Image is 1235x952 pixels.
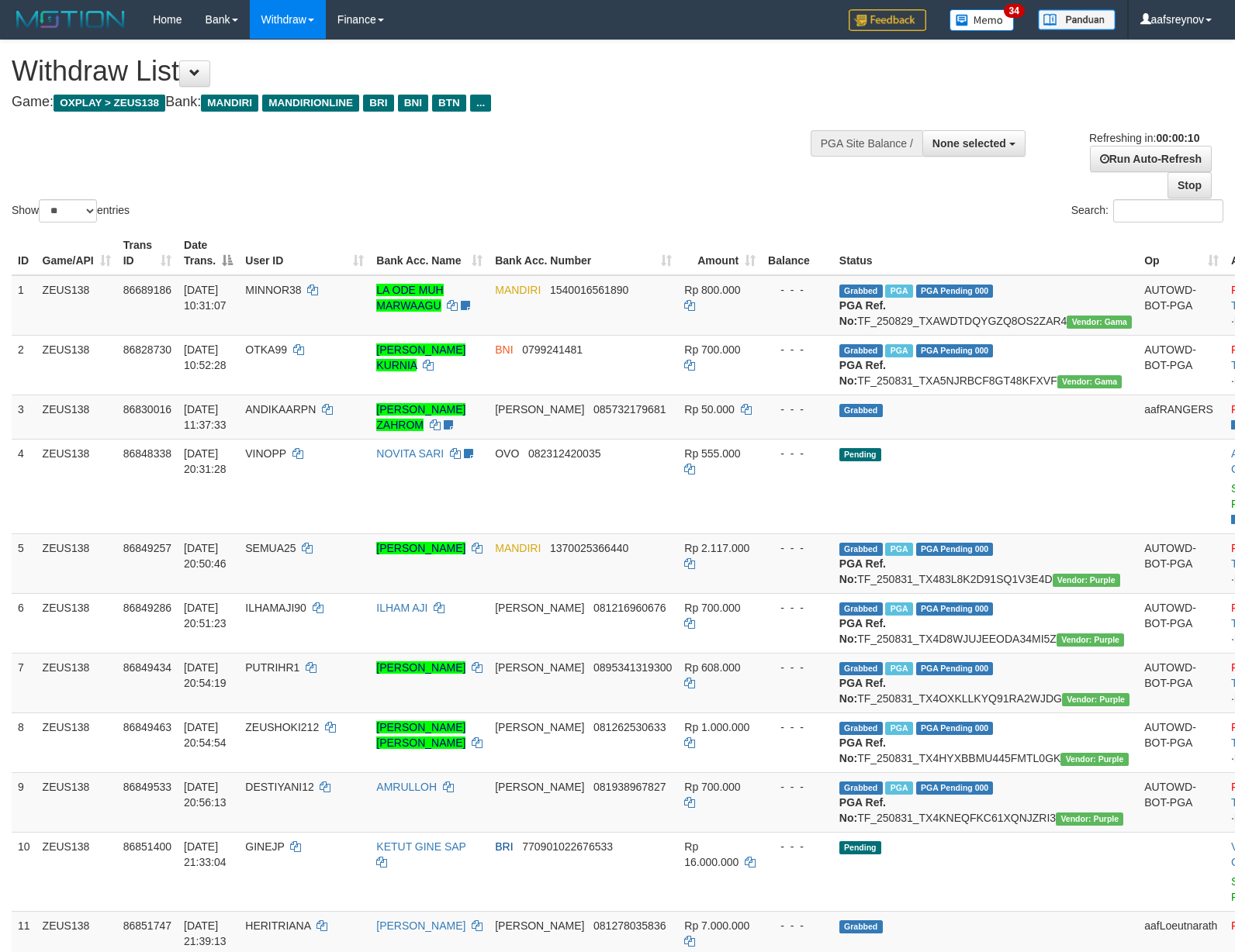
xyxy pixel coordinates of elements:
[1138,772,1225,832] td: AUTOWD-BOT-PGA
[123,919,171,932] span: 86851747
[839,299,886,327] b: PGA Ref. No:
[768,600,827,616] div: - - -
[432,95,466,112] span: BTN
[363,95,393,112] span: BRI
[36,335,117,395] td: ZEUS138
[184,403,227,431] span: [DATE] 11:37:33
[1138,275,1225,336] td: AUTOWD-BOT-PGA
[245,284,301,296] span: MINNOR38
[36,832,117,911] td: ZEUS138
[495,840,513,853] span: BRI
[1057,375,1123,388] span: Vendor URL: https://trx31.1velocity.biz
[811,130,922,157] div: PGA Site Balance /
[839,285,883,298] span: Grabbed
[1138,533,1225,593] td: AUTOWD-BOT-PGA
[201,95,258,112] span: MANDIRI
[12,56,808,87] h1: Withdraw List
[495,602,584,614] span: [PERSON_NAME]
[123,602,171,614] span: 86849286
[885,602,912,616] span: Marked by aafRornrotha
[376,447,444,460] a: NOVITA SARI
[12,772,36,832] td: 9
[1138,335,1225,395] td: AUTOWD-BOT-PGA
[123,542,171,554] span: 86849257
[12,199,130,222] label: Show entries
[12,593,36,653] td: 6
[12,231,36,275] th: ID
[833,275,1138,336] td: TF_250829_TXAWDTDQYGZQ8OS2ZAR4
[12,439,36,533] td: 4
[245,542,296,554] span: SEMUA25
[950,9,1015,31] img: Button%20Memo.svg
[36,772,117,832] td: ZEUS138
[376,721,465,749] a: [PERSON_NAME] [PERSON_NAME]
[768,282,827,298] div: - - -
[839,736,886,764] b: PGA Ref. No:
[1168,172,1212,198] a: Stop
[239,231,370,275] th: User ID: activate to sort column ascending
[39,199,97,222] select: Showentries
[768,342,827,357] div: - - -
[833,533,1138,593] td: TF_250831_TX483L8K2D91SQ1V3E4D
[684,781,740,793] span: Rp 700.000
[684,840,739,868] span: Rp 16.000.000
[768,719,827,735] div: - - -
[376,919,465,932] a: [PERSON_NAME]
[593,919,666,932] span: Copy 081278035836 to clipboard
[684,284,740,296] span: Rp 800.000
[768,918,827,933] div: - - -
[495,781,584,793] span: [PERSON_NAME]
[376,781,437,793] a: AMRULLOH
[123,721,171,733] span: 86849463
[36,593,117,653] td: ZEUS138
[36,439,117,533] td: ZEUS138
[184,447,227,475] span: [DATE] 20:31:28
[1138,712,1225,772] td: AUTOWD-BOT-PGA
[839,617,886,645] b: PGA Ref. No:
[376,602,427,614] a: ILHAM AJI
[684,721,749,733] span: Rp 1.000.000
[376,840,465,853] a: KETUT GINE SAP
[839,920,883,933] span: Grabbed
[245,661,299,674] span: PUTRIHR1
[768,402,827,417] div: - - -
[768,446,827,461] div: - - -
[768,540,827,556] div: - - -
[885,344,912,357] span: Marked by aafsreyleap
[36,275,117,336] td: ZEUS138
[12,95,808,110] h4: Game: Bank:
[885,285,912,298] span: Marked by aafkaynarin
[117,231,178,275] th: Trans ID: activate to sort column ascending
[184,781,227,809] span: [DATE] 20:56:13
[12,335,36,395] td: 2
[522,840,613,853] span: Copy 770901022676533 to clipboard
[1113,199,1223,222] input: Search:
[916,602,994,616] span: PGA Pending
[768,779,827,795] div: - - -
[762,231,833,275] th: Balance
[123,781,171,793] span: 86849533
[376,403,465,431] a: [PERSON_NAME] ZAHROM
[1004,4,1025,18] span: 34
[550,542,628,554] span: Copy 1370025366440 to clipboard
[123,447,171,460] span: 86848338
[1057,633,1124,647] span: Vendor URL: https://trx4.1velocity.biz
[245,447,286,460] span: VINOPP
[768,660,827,675] div: - - -
[123,661,171,674] span: 86849434
[839,677,886,705] b: PGA Ref. No:
[12,712,36,772] td: 8
[1060,753,1128,766] span: Vendor URL: https://trx4.1velocity.biz
[839,602,883,616] span: Grabbed
[245,781,313,793] span: DESTIYANI12
[36,533,117,593] td: ZEUS138
[184,919,227,947] span: [DATE] 21:39:13
[245,721,319,733] span: ZEUSHOKI212
[916,722,994,735] span: PGA Pending
[684,343,740,356] span: Rp 700.000
[550,284,628,296] span: Copy 1540016561890 to clipboard
[593,721,666,733] span: Copy 081262530633 to clipboard
[36,231,117,275] th: Game/API: activate to sort column ascending
[916,781,994,795] span: PGA Pending
[684,403,735,416] span: Rp 50.000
